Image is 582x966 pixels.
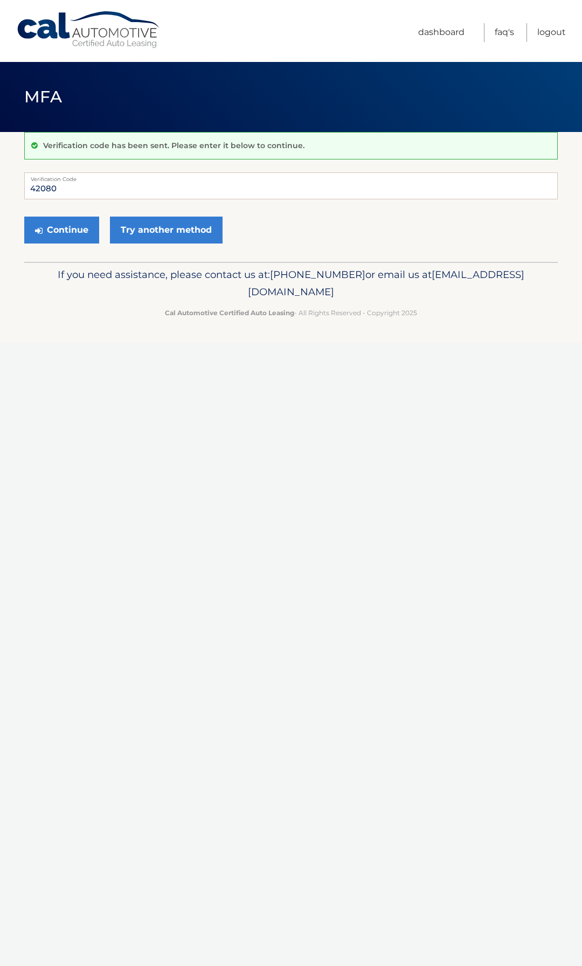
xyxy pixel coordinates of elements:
[40,266,542,301] p: If you need assistance, please contact us at: or email us at
[270,268,365,281] span: [PHONE_NUMBER]
[24,217,99,244] button: Continue
[16,11,162,49] a: Cal Automotive
[248,268,524,298] span: [EMAIL_ADDRESS][DOMAIN_NAME]
[40,307,542,318] p: - All Rights Reserved - Copyright 2025
[418,23,465,42] a: Dashboard
[24,172,558,199] input: Verification Code
[537,23,566,42] a: Logout
[495,23,514,42] a: FAQ's
[24,172,558,181] label: Verification Code
[43,141,304,150] p: Verification code has been sent. Please enter it below to continue.
[24,87,62,107] span: MFA
[165,309,294,317] strong: Cal Automotive Certified Auto Leasing
[110,217,223,244] a: Try another method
